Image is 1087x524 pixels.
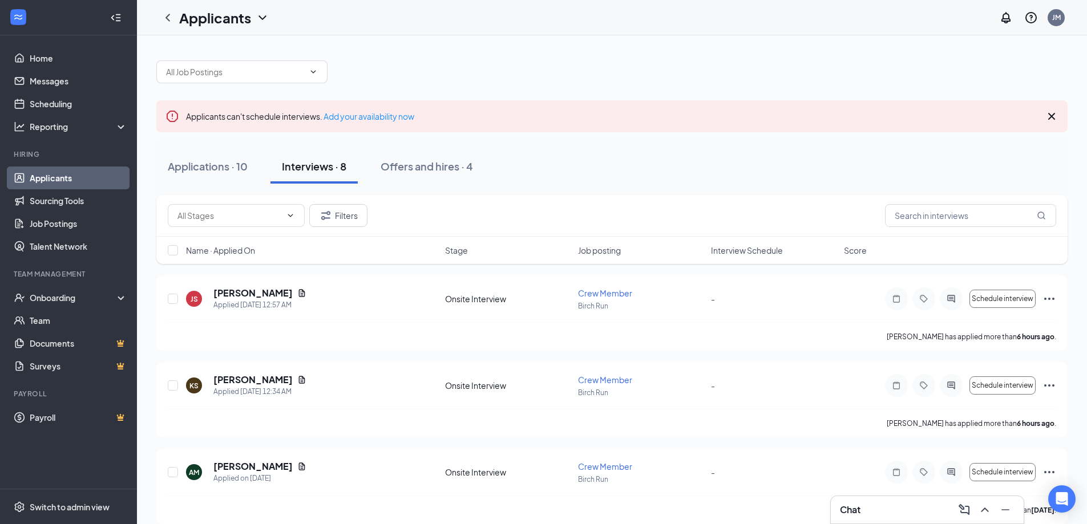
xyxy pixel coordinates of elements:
[445,245,468,256] span: Stage
[1037,211,1046,220] svg: MagnifyingGlass
[1048,485,1076,513] div: Open Intercom Messenger
[972,381,1033,389] span: Schedule interview
[13,11,24,23] svg: WorkstreamLogo
[972,295,1033,303] span: Schedule interview
[30,332,127,355] a: DocumentsCrown
[578,375,632,385] span: Crew Member
[30,406,127,429] a: PayrollCrown
[844,245,867,256] span: Score
[309,204,367,227] button: Filter Filters
[917,468,931,477] svg: Tag
[14,121,25,132] svg: Analysis
[978,503,992,517] svg: ChevronUp
[996,501,1015,519] button: Minimize
[30,501,110,513] div: Switch to admin view
[578,288,632,298] span: Crew Member
[944,294,958,303] svg: ActiveChat
[944,381,958,390] svg: ActiveChat
[1045,109,1058,123] svg: Cross
[711,380,715,391] span: -
[957,503,971,517] svg: ComposeMessage
[30,189,127,212] a: Sourcing Tools
[445,466,571,478] div: Onsite Interview
[1042,379,1056,392] svg: Ellipses
[324,111,414,121] a: Add your availability now
[213,460,293,473] h5: [PERSON_NAME]
[1024,11,1038,25] svg: QuestionInfo
[256,11,269,25] svg: ChevronDown
[14,292,25,303] svg: UserCheck
[30,92,127,115] a: Scheduling
[30,70,127,92] a: Messages
[297,375,306,384] svg: Document
[297,462,306,471] svg: Document
[381,159,473,173] div: Offers and hires · 4
[166,66,304,78] input: All Job Postings
[944,468,958,477] svg: ActiveChat
[177,209,281,222] input: All Stages
[14,149,125,159] div: Hiring
[1042,292,1056,306] svg: Ellipses
[161,11,175,25] svg: ChevronLeft
[1017,332,1054,341] b: 6 hours ago
[917,381,931,390] svg: Tag
[445,293,571,304] div: Onsite Interview
[213,386,306,397] div: Applied [DATE] 12:34 AM
[890,381,903,390] svg: Note
[110,12,122,23] svg: Collapse
[189,468,199,477] div: AM
[917,294,931,303] svg: Tag
[890,294,903,303] svg: Note
[165,109,179,123] svg: Error
[213,287,293,299] h5: [PERSON_NAME]
[969,463,1036,481] button: Schedule interview
[30,47,127,70] a: Home
[1017,419,1054,428] b: 6 hours ago
[179,8,251,27] h1: Applicants
[297,289,306,298] svg: Document
[14,269,125,279] div: Team Management
[445,380,571,391] div: Onsite Interview
[969,376,1036,395] button: Schedule interview
[890,468,903,477] svg: Note
[30,292,118,303] div: Onboarding
[213,373,293,386] h5: [PERSON_NAME]
[30,166,127,189] a: Applicants
[887,419,1056,428] p: [PERSON_NAME] has applied more than .
[213,473,306,484] div: Applied on [DATE]
[30,212,127,235] a: Job Postings
[887,332,1056,342] p: [PERSON_NAME] has applied more than .
[286,211,295,220] svg: ChevronDown
[711,467,715,477] span: -
[1042,465,1056,479] svg: Ellipses
[189,381,199,391] div: KS
[1052,13,1061,22] div: JM
[999,503,1012,517] svg: Minimize
[309,67,318,76] svg: ChevronDown
[282,159,346,173] div: Interviews · 8
[969,290,1036,308] button: Schedule interview
[955,501,973,519] button: ComposeMessage
[319,209,333,222] svg: Filter
[191,294,198,304] div: JS
[578,388,704,397] p: Birch Run
[578,301,704,311] p: Birch Run
[711,245,783,256] span: Interview Schedule
[885,204,1056,227] input: Search in interviews
[711,294,715,304] span: -
[213,299,306,311] div: Applied [DATE] 12:57 AM
[578,474,704,484] p: Birch Run
[578,245,621,256] span: Job posting
[972,468,1033,476] span: Schedule interview
[14,389,125,399] div: Payroll
[1031,506,1054,514] b: [DATE]
[30,121,128,132] div: Reporting
[168,159,248,173] div: Applications · 10
[999,11,1013,25] svg: Notifications
[30,309,127,332] a: Team
[14,501,25,513] svg: Settings
[840,503,860,516] h3: Chat
[186,111,414,121] span: Applicants can't schedule interviews.
[186,245,255,256] span: Name · Applied On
